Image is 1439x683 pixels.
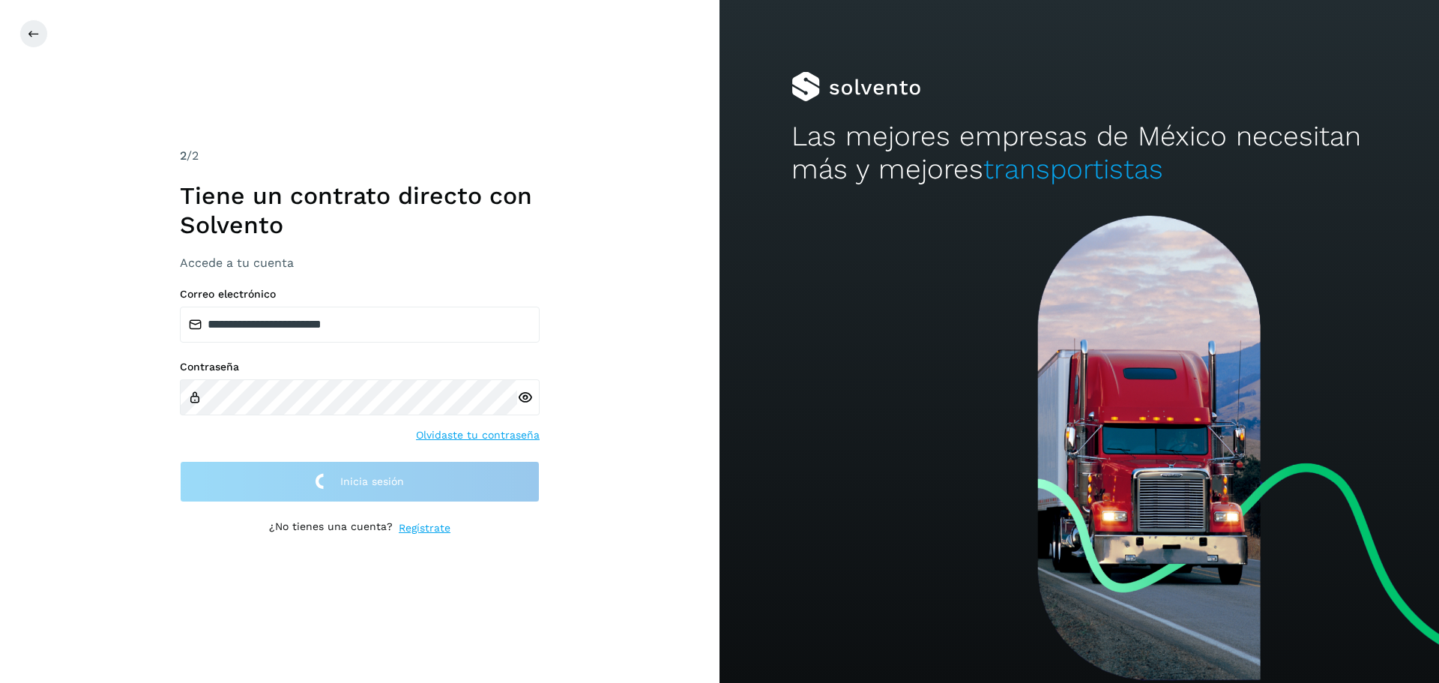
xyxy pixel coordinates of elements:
p: ¿No tienes una cuenta? [269,520,393,536]
h2: Las mejores empresas de México necesitan más y mejores [791,120,1367,187]
span: Inicia sesión [340,476,404,487]
a: Olvidaste tu contraseña [416,427,540,443]
div: /2 [180,147,540,165]
label: Correo electrónico [180,288,540,301]
h1: Tiene un contrato directo con Solvento [180,181,540,239]
span: 2 [180,148,187,163]
a: Regístrate [399,520,450,536]
button: Inicia sesión [180,461,540,502]
span: transportistas [983,153,1163,185]
h3: Accede a tu cuenta [180,256,540,270]
label: Contraseña [180,361,540,373]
